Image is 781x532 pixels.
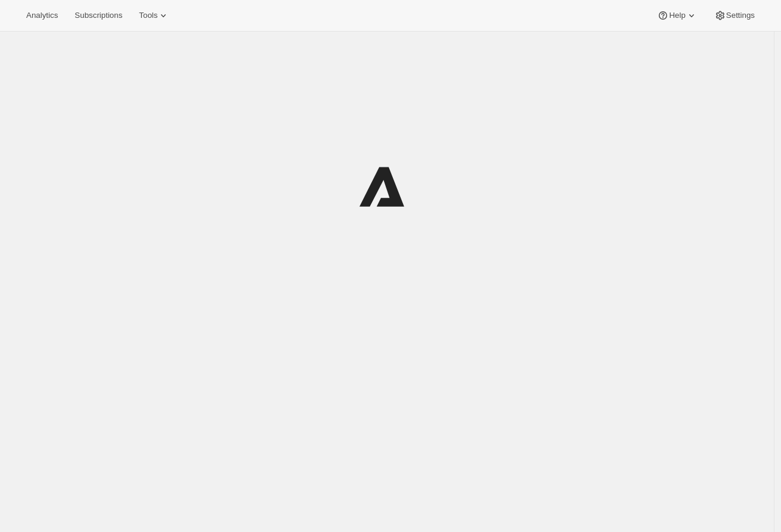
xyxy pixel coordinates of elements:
button: Tools [132,7,176,24]
button: Settings [707,7,762,24]
button: Subscriptions [67,7,129,24]
button: Analytics [19,7,65,24]
span: Help [669,11,685,20]
span: Settings [726,11,755,20]
span: Subscriptions [75,11,122,20]
button: Help [650,7,704,24]
span: Tools [139,11,157,20]
span: Analytics [26,11,58,20]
